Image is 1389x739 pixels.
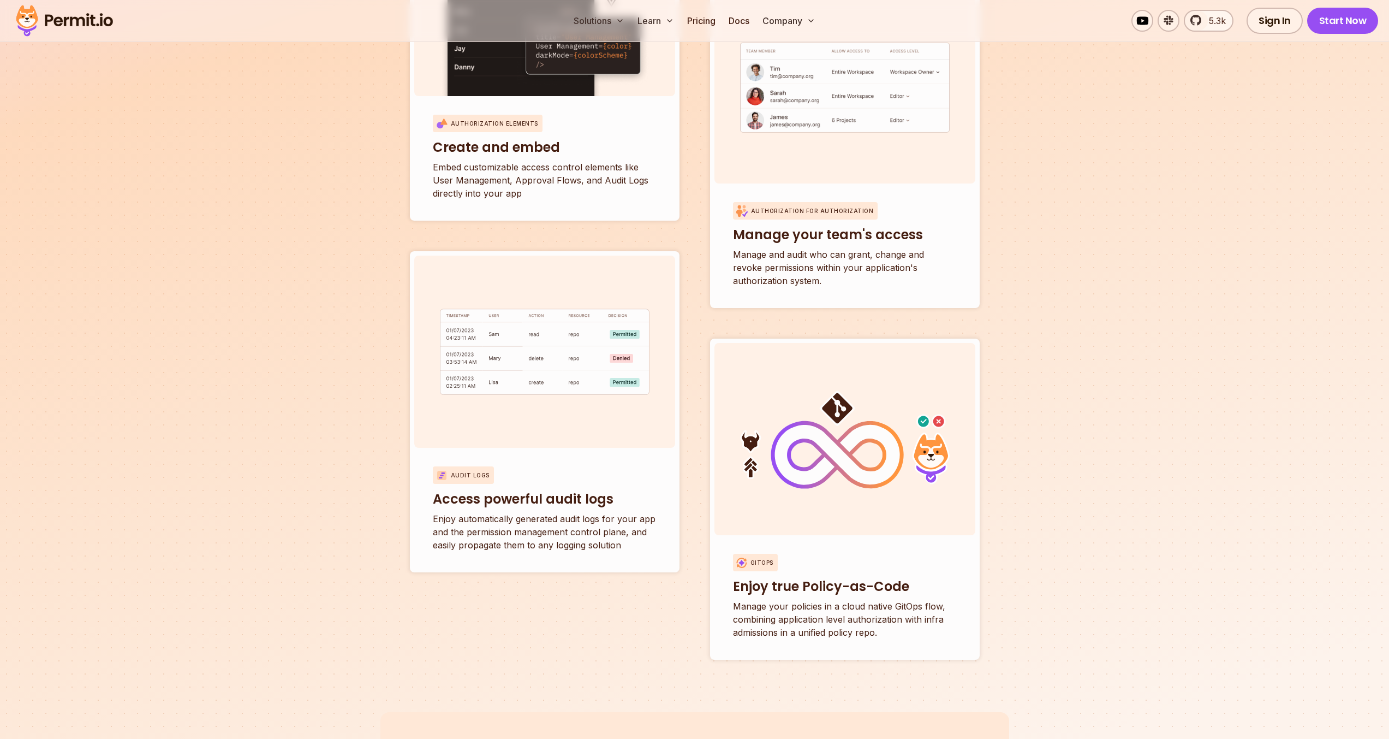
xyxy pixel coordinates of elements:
p: Manage and audit who can grant, change and revoke permissions within your application's authoriza... [733,248,957,287]
p: Authorization Elements [451,120,538,128]
a: 5.3k [1184,10,1233,32]
p: Authorization for Authorization [751,207,874,215]
a: Audit LogsAccess powerful audit logsEnjoy automatically generated audit logs for your app and the... [410,251,679,572]
button: Company [758,10,820,32]
a: Docs [724,10,754,32]
p: Manage your policies in a cloud native GitOps flow, combining application level authorization wit... [733,600,957,639]
h3: Manage your team's access [733,226,957,244]
span: 5.3k [1202,14,1226,27]
img: Permit logo [11,2,118,39]
button: Learn [633,10,678,32]
h3: Access powerful audit logs [433,490,657,508]
p: Gitops [750,559,773,567]
h3: Enjoy true Policy-as-Code [733,578,957,595]
button: Solutions [569,10,629,32]
p: Enjoy automatically generated audit logs for your app and the permission management control plane... [433,512,657,552]
a: Start Now [1307,8,1379,34]
h3: Create and embed [433,139,657,156]
a: Sign In [1247,8,1303,34]
a: GitopsEnjoy true Policy-as-CodeManage your policies in a cloud native GitOps flow, combining appl... [710,339,980,660]
p: Audit Logs [451,471,490,480]
a: Pricing [683,10,720,32]
p: Embed customizable access control elements like User Management, Approval Flows, and Audit Logs d... [433,161,657,200]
